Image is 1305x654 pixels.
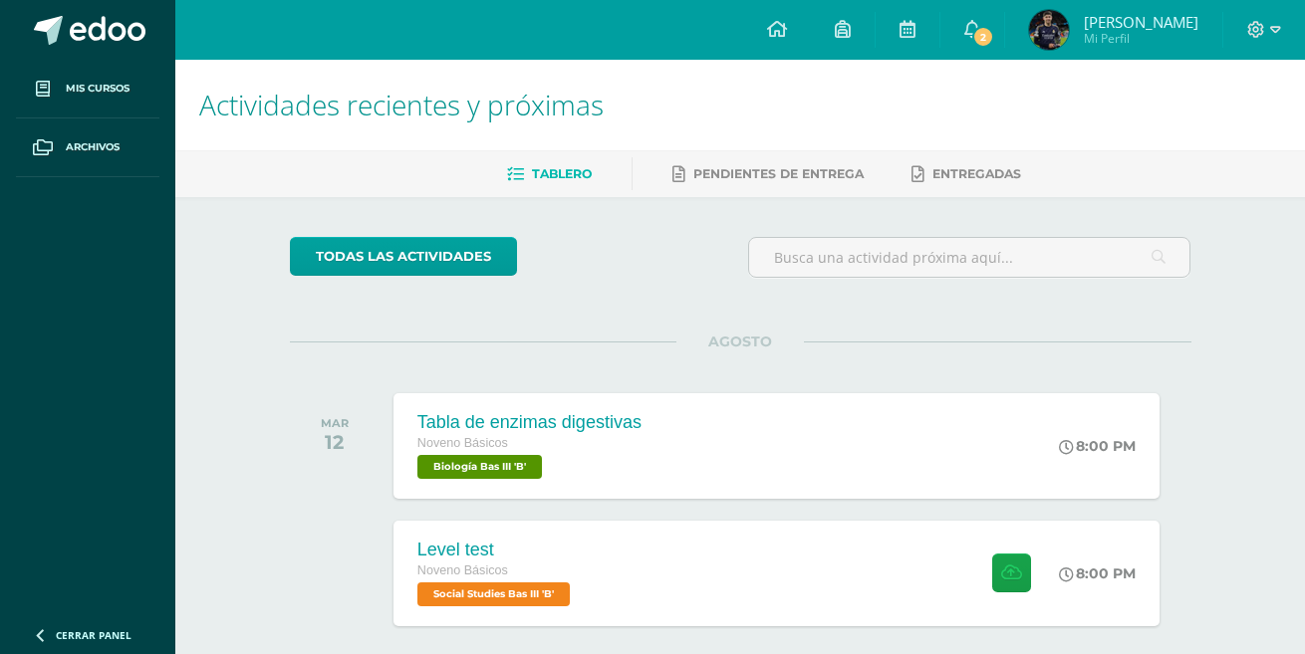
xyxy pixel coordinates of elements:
[56,628,131,642] span: Cerrar panel
[1084,30,1198,47] span: Mi Perfil
[417,412,642,433] div: Tabla de enzimas digestivas
[1084,12,1198,32] span: [PERSON_NAME]
[1059,564,1136,582] div: 8:00 PM
[672,158,864,190] a: Pendientes de entrega
[417,436,508,450] span: Noveno Básicos
[507,158,592,190] a: Tablero
[199,86,604,123] span: Actividades recientes y próximas
[749,238,1190,277] input: Busca una actividad próxima aquí...
[66,139,120,155] span: Archivos
[417,540,575,560] div: Level test
[321,416,349,430] div: MAR
[932,166,1021,181] span: Entregadas
[16,60,159,118] a: Mis cursos
[676,332,804,350] span: AGOSTO
[16,118,159,177] a: Archivos
[1059,437,1136,455] div: 8:00 PM
[912,158,1021,190] a: Entregadas
[66,81,130,97] span: Mis cursos
[290,237,517,276] a: todas las Actividades
[417,582,570,606] span: Social Studies Bas III 'B'
[532,166,592,181] span: Tablero
[1029,10,1069,50] img: a65422c92628302c9dd10201bcb39319.png
[417,455,542,479] span: Biología Bas III 'B'
[693,166,864,181] span: Pendientes de entrega
[321,430,349,454] div: 12
[417,563,508,577] span: Noveno Básicos
[972,26,994,48] span: 2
